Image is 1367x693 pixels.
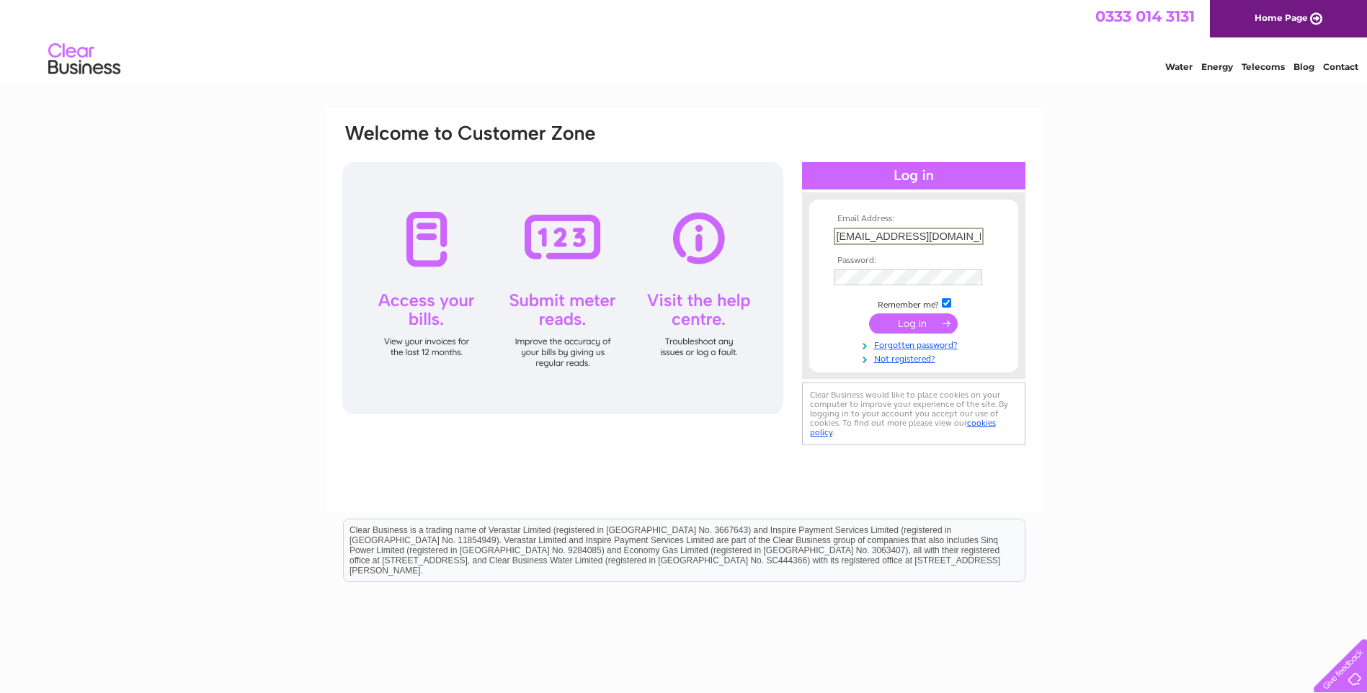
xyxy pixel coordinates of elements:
a: Telecoms [1242,61,1285,72]
td: Remember me? [830,296,997,310]
th: Email Address: [830,214,997,224]
img: logo.png [48,37,121,81]
a: Contact [1323,61,1358,72]
div: Clear Business is a trading name of Verastar Limited (registered in [GEOGRAPHIC_DATA] No. 3667643... [344,8,1025,70]
div: Clear Business would like to place cookies on your computer to improve your experience of the sit... [802,383,1025,445]
a: cookies policy [810,418,996,437]
a: Energy [1201,61,1233,72]
a: 0333 014 3131 [1095,7,1195,25]
th: Password: [830,256,997,266]
a: Blog [1293,61,1314,72]
a: Not registered? [834,351,997,365]
input: Submit [869,313,958,334]
a: Water [1165,61,1193,72]
a: Forgotten password? [834,337,997,351]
